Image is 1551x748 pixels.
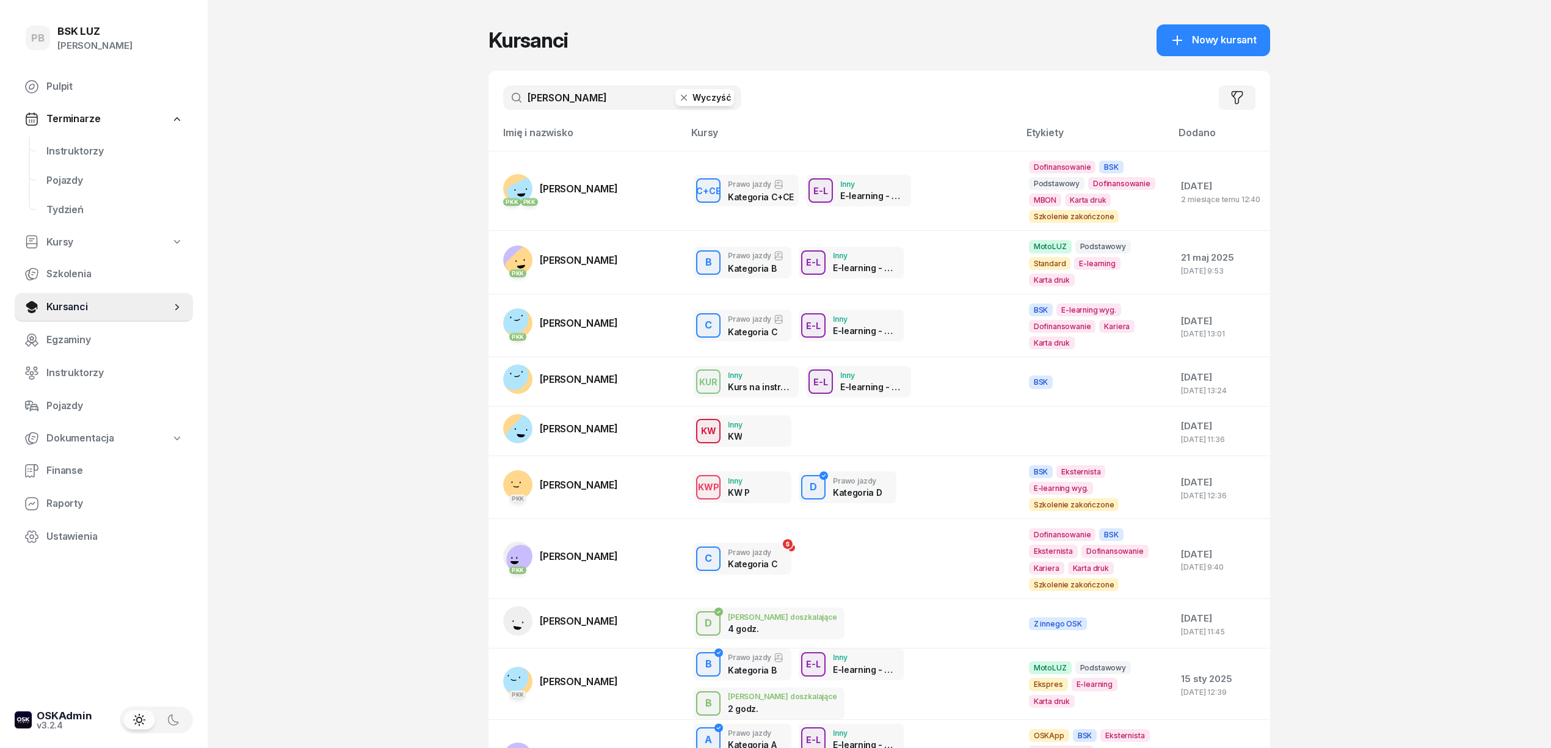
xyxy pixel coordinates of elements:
[540,550,618,562] span: [PERSON_NAME]
[691,183,726,198] div: C+CE
[693,479,724,495] div: KWP
[503,198,521,206] div: PKK
[1181,250,1260,266] div: 21 maj 2025
[1029,482,1094,495] span: E-learning wyg.
[46,430,114,446] span: Dokumentacja
[801,250,826,275] button: E-L
[540,675,618,688] span: [PERSON_NAME]
[700,654,717,675] div: B
[57,26,133,37] div: BSK LUZ
[1029,303,1053,316] span: BSK
[1075,661,1131,674] span: Podstawowy
[1181,418,1260,434] div: [DATE]
[1029,194,1061,206] span: MBON
[1029,336,1075,349] span: Karta druk
[728,327,783,337] div: Kategoria C
[1029,274,1075,286] span: Karta druk
[728,263,783,274] div: Kategoria B
[1029,562,1064,575] span: Kariera
[1029,257,1071,270] span: Standard
[675,89,734,106] button: Wyczyść
[728,382,791,392] div: Kurs na instruktora
[684,125,1019,151] th: Kursy
[1181,330,1260,338] div: [DATE] 13:01
[1081,545,1149,557] span: Dofinansowanie
[833,252,896,260] div: Inny
[503,542,618,571] a: PKK[PERSON_NAME]
[46,365,183,381] span: Instruktorzy
[728,548,777,556] div: Prawo jazdy
[808,369,833,394] button: E-L
[1073,729,1097,742] span: BSK
[833,664,896,675] div: E-learning - 90 dni
[15,424,193,452] a: Dokumentacja
[728,487,750,498] div: KW P
[1072,678,1117,691] span: E-learning
[1099,528,1124,541] span: BSK
[728,477,750,485] div: Inny
[728,251,783,261] div: Prawo jazdy
[840,191,904,201] div: E-learning - 90 dni
[1056,303,1121,316] span: E-learning wyg.
[700,613,717,634] div: D
[700,548,717,569] div: C
[808,183,833,198] div: E-L
[37,166,193,195] a: Pojazdy
[1029,240,1072,253] span: MotoLUZ
[1181,313,1260,329] div: [DATE]
[696,691,721,716] button: B
[696,475,721,499] button: KWP
[1100,729,1149,742] span: Eksternista
[1019,125,1172,151] th: Etykiety
[700,315,717,336] div: C
[1181,563,1260,571] div: [DATE] 9:40
[840,382,904,392] div: E-learning - 90 dni
[503,667,618,696] a: PKK[PERSON_NAME]
[833,487,882,498] div: Kategoria D
[1181,178,1260,194] div: [DATE]
[46,332,183,348] span: Egzaminy
[15,711,32,728] img: logo-xs-dark@2x.png
[46,299,171,315] span: Kursanci
[1065,194,1111,206] span: Karta druk
[37,711,92,721] div: OSKAdmin
[489,125,684,151] th: Imię i nazwisko
[808,178,833,203] button: E-L
[31,33,45,43] span: PB
[1029,177,1084,190] span: Podstawowy
[696,611,721,636] button: D
[728,729,776,737] div: Prawo jazdy
[728,371,791,379] div: Inny
[833,325,896,336] div: E-learning - 90 dni
[728,623,791,634] div: 4 godz.
[1029,376,1053,388] span: BSK
[540,373,618,385] span: [PERSON_NAME]
[696,178,721,203] button: C+CE
[1029,578,1119,591] span: Szkolenie zakończone
[808,374,833,390] div: E-L
[1171,125,1270,151] th: Dodano
[1029,729,1069,742] span: OSKApp
[15,391,193,421] a: Pojazdy
[728,653,783,663] div: Prawo jazdy
[696,546,721,571] button: C
[46,111,100,127] span: Terminarze
[46,496,183,512] span: Raporty
[840,371,904,379] div: Inny
[1029,617,1087,630] span: Z innego OSK
[1029,678,1068,691] span: Ekspres
[509,269,527,277] div: PKK
[503,245,618,275] a: PKK[PERSON_NAME]
[15,522,193,551] a: Ustawienia
[1181,628,1260,636] div: [DATE] 11:45
[1029,661,1072,674] span: MotoLUZ
[728,613,837,621] div: [PERSON_NAME] doszkalające
[1181,546,1260,562] div: [DATE]
[489,29,568,51] h1: Kursanci
[1181,435,1260,443] div: [DATE] 11:36
[46,79,183,95] span: Pulpit
[833,477,882,485] div: Prawo jazdy
[1192,32,1257,48] span: Nowy kursant
[801,255,826,270] div: E-L
[503,414,618,443] a: [PERSON_NAME]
